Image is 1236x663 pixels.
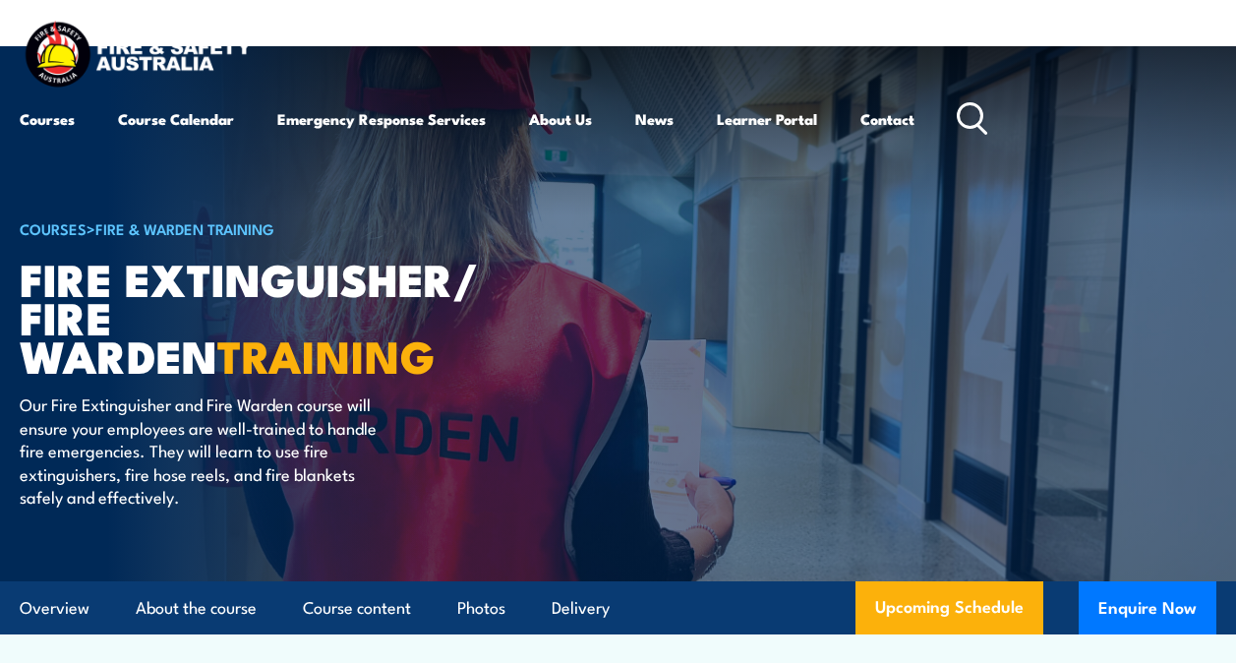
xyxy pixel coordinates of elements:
a: Course Calendar [118,95,234,143]
h1: Fire Extinguisher/ Fire Warden [20,259,505,374]
button: Enquire Now [1079,581,1216,634]
a: Courses [20,95,75,143]
a: Overview [20,582,89,634]
a: Fire & Warden Training [95,217,274,239]
a: Delivery [552,582,610,634]
a: Contact [860,95,914,143]
a: News [635,95,674,143]
strong: TRAINING [217,321,436,389]
a: Upcoming Schedule [855,581,1043,634]
a: About the course [136,582,257,634]
h6: > [20,216,505,240]
a: Course content [303,582,411,634]
p: Our Fire Extinguisher and Fire Warden course will ensure your employees are well-trained to handl... [20,392,379,508]
a: Photos [457,582,505,634]
a: Learner Portal [717,95,817,143]
a: About Us [529,95,592,143]
a: Emergency Response Services [277,95,486,143]
a: COURSES [20,217,87,239]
